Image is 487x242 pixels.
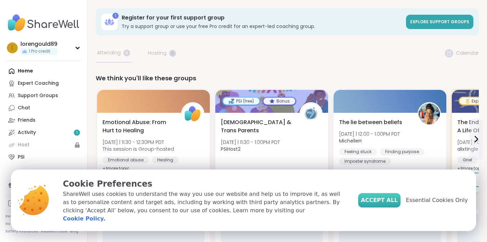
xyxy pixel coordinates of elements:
[457,146,478,152] b: alixtingle
[221,146,241,152] b: PSIHost2
[11,43,14,52] span: l
[112,13,119,19] div: 1
[182,103,203,124] img: ShareWell
[18,80,59,87] div: Expert Coaching
[18,117,36,124] div: Friends
[339,131,400,137] span: [DATE] | 12:00 - 1:00PM PDT
[103,139,174,146] span: [DATE] | 11:30 - 12:30PM PDT
[18,92,58,99] div: Support Groups
[5,102,82,114] a: Chat
[5,90,82,102] a: Support Groups
[339,137,362,144] b: MichelleH
[410,19,469,25] span: Explore support groups
[5,139,82,151] a: Host
[339,118,402,126] span: The lie between beliefs
[103,157,149,163] div: Emotional abuse
[18,154,25,161] div: PSI
[76,130,78,136] span: 1
[221,118,292,135] span: [DEMOGRAPHIC_DATA] & Trans Parents
[419,103,440,124] img: MichelleH
[406,196,468,204] span: Essential Cookies Only
[406,15,473,29] a: Explore support groups
[103,118,174,135] span: Emotional Abuse: From Hurt to Healing
[122,23,402,30] h3: Try a support group or use your free Pro credit for an expert-led coaching group.
[103,146,174,152] span: This session is Group-hosted
[339,158,391,165] div: Imposter syndrome
[5,11,82,35] img: ShareWell Nav Logo
[96,73,479,83] div: We think you'll like these groups
[152,157,179,163] div: Healing
[18,129,36,136] div: Activity
[5,77,82,90] a: Expert Coaching
[29,49,50,54] span: 1 Pro credit
[5,151,82,163] a: PSI
[18,105,30,111] div: Chat
[223,98,259,105] div: PSI (free)
[41,229,67,234] a: Redeem Code
[361,196,398,204] span: Accept All
[63,178,347,190] p: Cookie Preferences
[63,215,105,223] a: Cookie Policy.
[263,98,295,105] div: Bonus
[21,40,57,48] div: lorengould89
[221,139,280,146] span: [DATE] | 11:30 - 1:00PM PDT
[380,148,424,155] div: Finding purpose
[339,148,377,155] div: Feeling stuck
[5,126,82,139] a: Activity1
[5,114,82,126] a: Friends
[122,14,402,22] h3: Register for your first support group
[70,229,78,234] a: Blog
[300,103,322,124] img: PSIHost2
[358,193,401,207] button: Accept All
[5,229,38,234] a: Safety Resources
[457,157,478,163] div: Grief
[63,190,347,223] p: ShareWell uses cookies to understand the way you use our website and help us to improve it, as we...
[18,142,29,148] div: Host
